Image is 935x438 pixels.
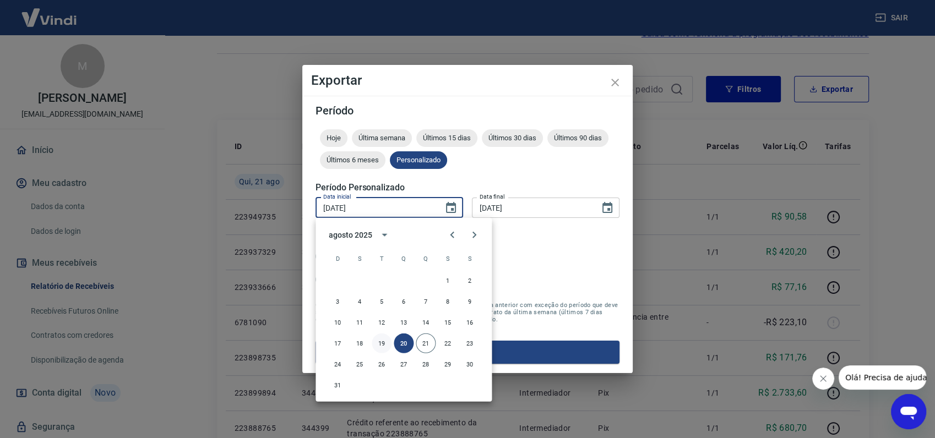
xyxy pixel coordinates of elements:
[460,271,480,291] button: 2
[372,354,392,374] button: 26
[416,354,436,374] button: 28
[316,198,436,218] input: DD/MM/YYYY
[328,354,347,374] button: 24
[328,333,347,353] button: 17
[463,224,485,246] button: Next month
[438,292,458,311] button: 8
[460,292,480,311] button: 9
[839,365,926,390] iframe: Mensagem da empresa
[352,129,412,147] div: Última semana
[316,182,619,193] h5: Período Personalizado
[7,8,93,17] span: Olá! Precisa de ajuda?
[372,292,392,311] button: 5
[394,354,414,374] button: 27
[441,224,463,246] button: Previous month
[350,248,369,270] span: segunda-feira
[480,193,504,201] label: Data final
[350,313,369,332] button: 11
[394,248,414,270] span: quarta-feira
[320,134,347,142] span: Hoje
[390,151,447,169] div: Personalizado
[547,129,608,147] div: Últimos 90 dias
[376,226,394,244] button: calendar view is open, switch to year view
[460,333,480,353] button: 23
[812,368,834,390] iframe: Fechar mensagem
[320,129,347,147] div: Hoje
[372,248,392,270] span: terça-feira
[416,129,477,147] div: Últimos 15 dias
[311,74,624,87] h4: Exportar
[416,292,436,311] button: 7
[438,313,458,332] button: 15
[323,193,351,201] label: Data inicial
[390,156,447,164] span: Personalizado
[329,229,372,240] div: agosto 2025
[328,292,347,311] button: 3
[482,129,543,147] div: Últimos 30 dias
[394,292,414,311] button: 6
[602,69,628,96] button: close
[328,248,347,270] span: domingo
[416,313,436,332] button: 14
[394,313,414,332] button: 13
[350,292,369,311] button: 4
[352,134,412,142] span: Última semana
[328,313,347,332] button: 10
[416,248,436,270] span: quinta-feira
[460,354,480,374] button: 30
[350,354,369,374] button: 25
[438,333,458,353] button: 22
[460,313,480,332] button: 16
[328,375,347,395] button: 31
[482,134,543,142] span: Últimos 30 dias
[320,151,385,169] div: Últimos 6 meses
[394,333,414,353] button: 20
[472,198,592,218] input: DD/MM/YYYY
[460,248,480,270] span: sábado
[438,248,458,270] span: sexta-feira
[438,271,458,291] button: 1
[547,134,608,142] span: Últimos 90 dias
[350,333,369,353] button: 18
[316,105,619,116] h5: Período
[891,394,926,429] iframe: Botão para abrir a janela de mensagens
[440,197,462,219] button: Choose date, selected date is 20 de ago de 2025
[372,313,392,332] button: 12
[416,333,436,353] button: 21
[320,156,385,164] span: Últimos 6 meses
[372,333,392,353] button: 19
[438,354,458,374] button: 29
[416,134,477,142] span: Últimos 15 dias
[596,197,618,219] button: Choose date, selected date is 19 de ago de 2025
